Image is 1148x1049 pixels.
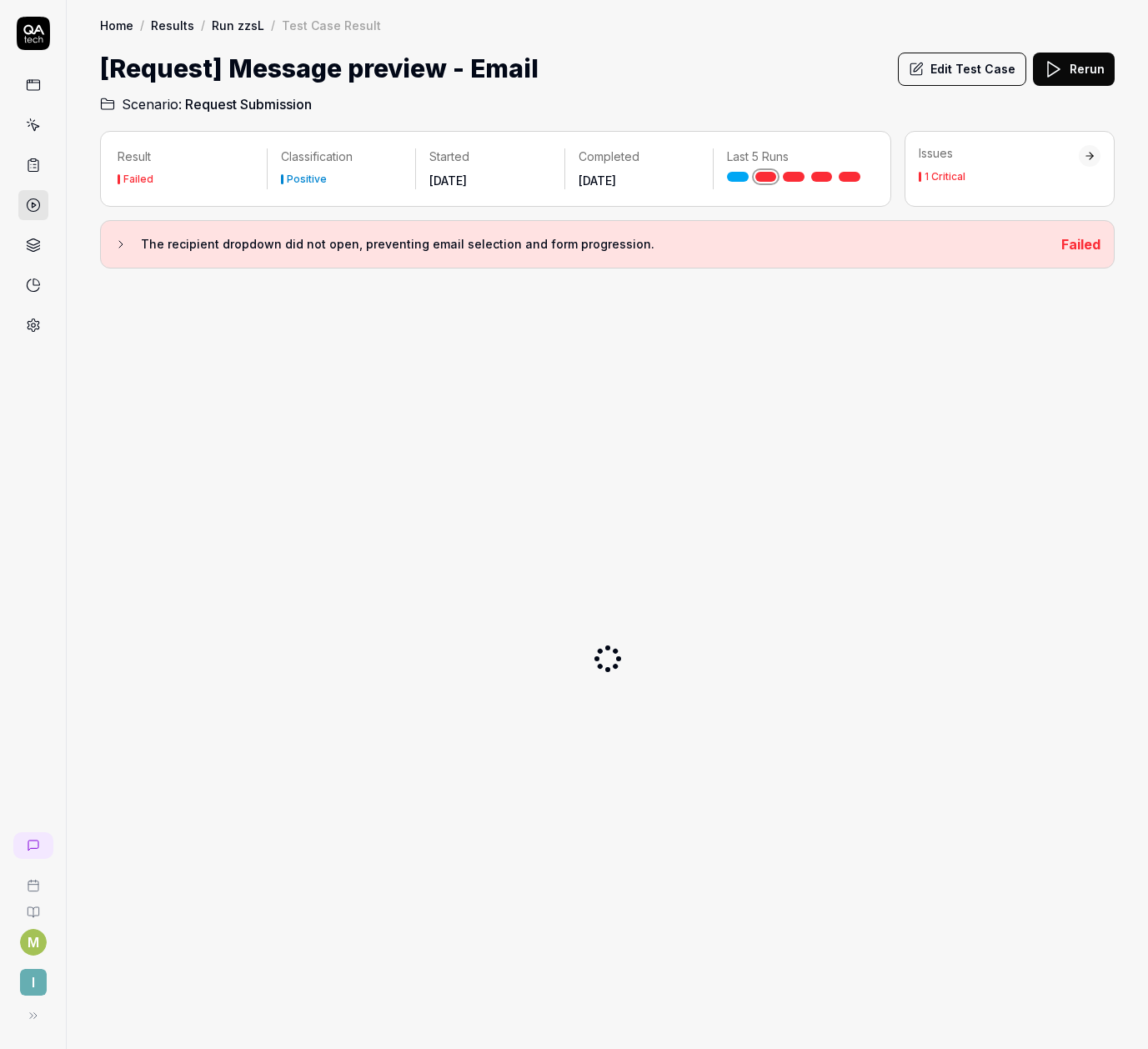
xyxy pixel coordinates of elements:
[100,50,539,88] h1: [Request] Message preview - Email
[20,969,47,996] span: I
[1033,53,1115,86] button: Rerun
[100,94,312,114] a: Scenario:Request Submission
[919,145,1079,162] div: Issues
[579,148,700,165] p: Completed
[898,53,1026,86] button: Edit Test Case
[212,17,264,33] a: Run zzsL
[118,94,182,114] span: Scenario:
[7,892,59,919] a: Documentation
[282,17,381,33] div: Test Case Result
[100,17,133,33] a: Home
[429,148,551,165] p: Started
[201,17,205,33] div: /
[287,174,327,184] div: Positive
[7,866,59,892] a: Book a call with us
[281,148,403,165] p: Classification
[271,17,275,33] div: /
[151,17,194,33] a: Results
[118,148,253,165] p: Result
[13,832,53,859] a: New conversation
[429,173,467,188] time: [DATE]
[727,148,860,165] p: Last 5 Runs
[579,173,616,188] time: [DATE]
[7,956,59,999] button: I
[114,234,1048,254] button: The recipient dropdown did not open, preventing email selection and form progression.
[141,234,1048,254] h3: The recipient dropdown did not open, preventing email selection and form progression.
[123,174,153,184] div: Failed
[140,17,144,33] div: /
[1061,236,1100,253] span: Failed
[20,929,47,956] button: M
[925,172,965,182] div: 1 Critical
[185,94,312,114] span: Request Submission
